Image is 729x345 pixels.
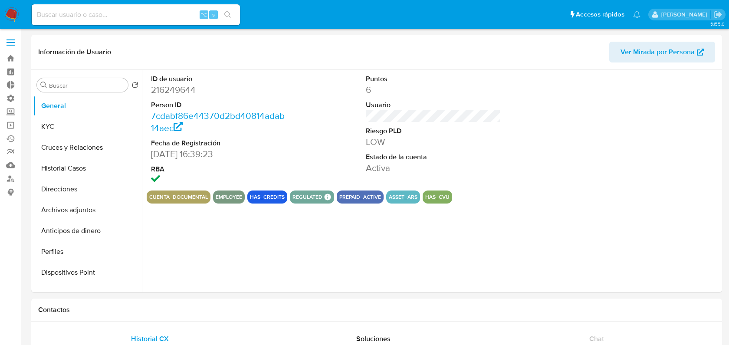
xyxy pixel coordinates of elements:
button: search-icon [219,9,236,21]
span: Historial CX [131,334,169,344]
dd: [DATE] 16:39:23 [151,148,286,160]
button: Historial Casos [33,158,142,179]
dt: Fecha de Registración [151,138,286,148]
button: regulated [292,195,322,199]
dt: Estado de la cuenta [366,152,500,162]
dd: 216249644 [151,84,286,96]
dt: Person ID [151,100,286,110]
button: prepaid_active [339,195,381,199]
button: Direcciones [33,179,142,200]
p: ezequielignacio.rocha@mercadolibre.com [661,10,710,19]
input: Buscar usuario o caso... [32,9,240,20]
a: 7cdabf86e44370d2bd40814adab14aec [151,109,285,134]
a: Salir [713,10,722,19]
button: asset_ars [389,195,417,199]
button: Perfiles [33,241,142,262]
button: has_credits [250,195,285,199]
dd: LOW [366,136,500,148]
button: Archivos adjuntos [33,200,142,220]
dt: ID de usuario [151,74,286,84]
button: employee [216,195,242,199]
button: Cruces y Relaciones [33,137,142,158]
dd: 6 [366,84,500,96]
dt: RBA [151,164,286,174]
button: Volver al orden por defecto [131,82,138,91]
dt: Riesgo PLD [366,126,500,136]
button: Buscar [40,82,47,89]
span: ⌥ [200,10,207,19]
input: Buscar [49,82,125,89]
span: Chat [589,334,604,344]
button: Dispositivos Point [33,262,142,283]
dd: Activa [366,162,500,174]
a: Notificaciones [633,11,640,18]
button: Anticipos de dinero [33,220,142,241]
button: has_cvu [425,195,450,199]
dt: Usuario [366,100,500,110]
span: s [212,10,215,19]
button: KYC [33,116,142,137]
h1: Contactos [38,306,715,314]
h1: Información de Usuario [38,48,111,56]
button: cuenta_documental [149,195,208,199]
button: Ver Mirada por Persona [609,42,715,62]
button: Devices Geolocation [33,283,142,304]
span: Accesos rápidos [576,10,624,19]
span: Soluciones [356,334,391,344]
dt: Puntos [366,74,500,84]
button: General [33,95,142,116]
span: Ver Mirada por Persona [621,42,695,62]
